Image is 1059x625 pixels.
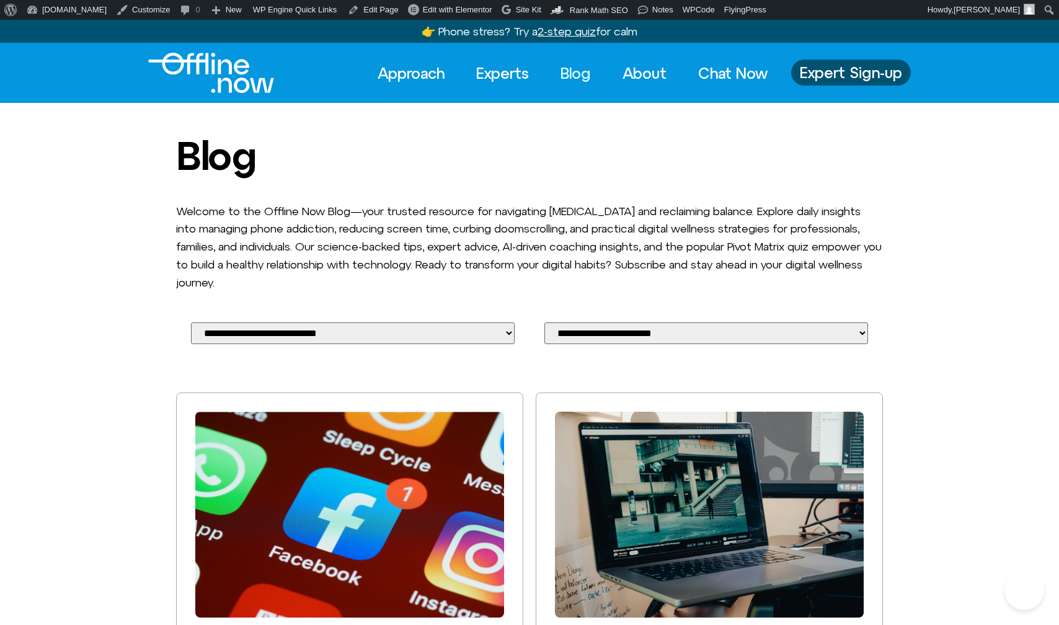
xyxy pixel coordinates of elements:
img: Image of a screen with social media apps presented on a home screen [195,412,504,618]
a: Chat Now [687,60,779,87]
a: 👉 Phone stress? Try a2-step quizfor calm [422,25,637,38]
a: 30-Day Social Media Cleanse [195,412,504,618]
span: Expert Sign-up [800,64,902,81]
nav: Menu [366,60,779,87]
a: Approach [366,60,456,87]
u: 2-step quiz [538,25,596,38]
h1: Blog [176,134,883,177]
select: Select Your Blog Post Tag [544,322,868,344]
span: Rank Math SEO [570,6,628,15]
a: YouTube Binge Watch Break: Setting Personal Limits [555,412,864,618]
span: [PERSON_NAME] [954,5,1020,14]
span: Site Kit [516,5,541,14]
select: Select Your Blog Post Category [191,322,515,344]
div: Logo [148,53,253,93]
span: Welcome to the Offline Now Blog—your trusted resource for navigating [MEDICAL_DATA] and reclaimin... [176,205,882,289]
span: Edit with Elementor [423,5,492,14]
img: Image of computer screen with YouTube video playing [555,412,864,618]
img: Offline.Now logo in white. Text of the words offline.now with a line going through the "O" [148,53,274,93]
a: Experts [465,60,540,87]
a: Blog [549,60,602,87]
a: About [611,60,678,87]
iframe: Botpress [1004,570,1044,610]
a: Expert Sign-up [791,60,911,86]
